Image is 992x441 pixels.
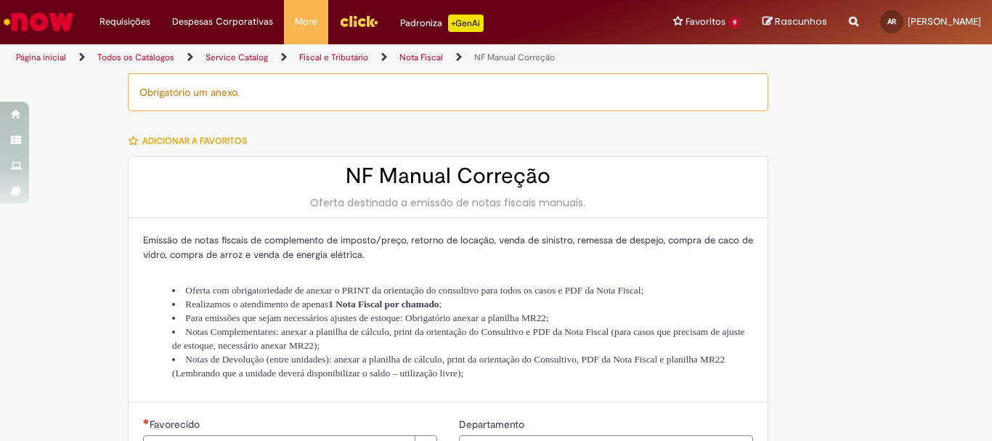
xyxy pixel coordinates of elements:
span: More [295,15,317,29]
span: Necessários [143,418,150,424]
span: 9 [728,17,741,29]
span: Favoritos [686,15,725,29]
span: Adicionar a Favoritos [142,135,247,147]
img: ServiceNow [1,7,76,36]
a: Service Catalog [206,52,268,63]
button: Adicionar a Favoritos [128,126,255,156]
div: Padroniza [400,15,484,32]
a: Rascunhos [763,15,827,29]
p: +GenAi [448,15,484,32]
span: Requisições [99,15,150,29]
a: Nota Fiscal [399,52,443,63]
span: Notas Complementares: anexar a planilha de cálculo, print da orientação do Consultivo e PDF da No... [172,326,745,351]
div: Obrigatório um anexo. [128,73,768,111]
span: Notas de Devolução (entre unidades): anexar a planilha de cálculo, print da orientação do Consult... [172,354,725,379]
span: Realizamos o atendimento de apenas ; [185,299,442,309]
span: Necessários - Favorecido [150,418,203,431]
span: Para emissões que sejam necessários ajustes de estoque: Obrigatório anexar a planilha MR22; [185,312,548,323]
a: NF Manual Correção [474,52,555,63]
span: AR [887,17,896,26]
span: [PERSON_NAME] [908,15,981,28]
strong: 1 Nota Fiscal por chamado [328,299,439,309]
span: Oferta com obrigatoriedade de anexar o PRINT da orientação do consultivo para todos os casos e PD... [185,285,643,296]
div: Oferta destinada a emissão de notas fiscais manuais. [143,195,753,210]
h2: NF Manual Correção [143,164,753,188]
a: Página inicial [16,52,66,63]
span: Rascunhos [775,15,827,28]
span: Departamento [459,418,527,431]
img: click_logo_yellow_360x200.png [339,10,378,32]
ul: Trilhas de página [11,44,651,71]
span: Emissão de notas fiscais de complemento de imposto/preço, retorno de locação, venda de sinistro, ... [143,234,753,261]
span: Despesas Corporativas [172,15,273,29]
a: Fiscal e Tributário [299,52,368,63]
a: Todos os Catálogos [97,52,174,63]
